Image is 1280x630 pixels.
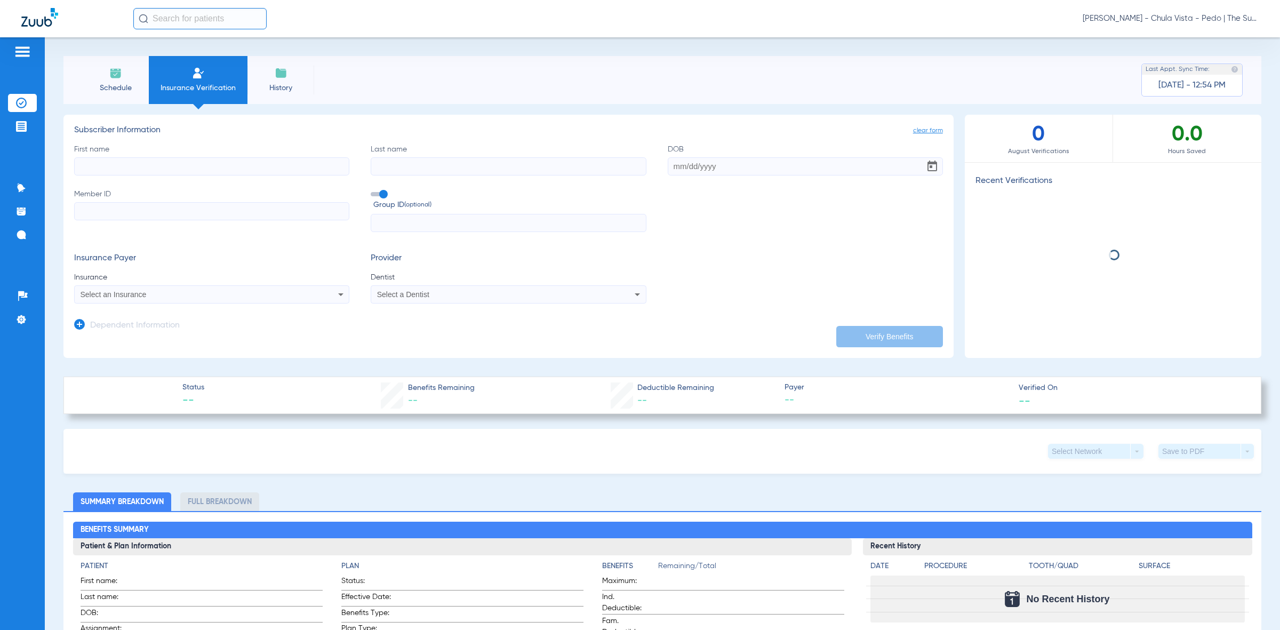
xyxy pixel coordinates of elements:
img: Manual Insurance Verification [192,67,205,79]
app-breakdown-title: Date [870,561,915,576]
span: -- [1019,395,1030,406]
span: Hours Saved [1113,146,1261,157]
span: Benefits Remaining [408,382,475,394]
input: Member ID [74,202,349,220]
li: Summary Breakdown [73,492,171,511]
h4: Surface [1139,561,1245,572]
label: Member ID [74,189,349,233]
h3: Dependent Information [90,321,180,331]
h4: Plan [341,561,583,572]
span: Benefits Type: [341,608,394,622]
span: Effective Date: [341,592,394,606]
span: clear form [913,125,943,136]
input: DOBOpen calendar [668,157,943,176]
span: -- [637,396,647,405]
h3: Patient & Plan Information [73,538,852,555]
h3: Insurance Payer [74,253,349,264]
input: Last name [371,157,646,176]
h3: Subscriber Information [74,125,943,136]
span: Payer [785,382,1010,393]
h4: Patient [81,561,323,572]
img: last sync help info [1231,66,1238,73]
span: Insurance [74,272,349,283]
input: First name [74,157,349,176]
span: Dentist [371,272,646,283]
span: DOB: [81,608,133,622]
span: Select a Dentist [377,290,429,299]
span: Deductible Remaining [637,382,714,394]
app-breakdown-title: Tooth/Quad [1029,561,1135,576]
span: [DATE] - 12:54 PM [1158,80,1226,91]
span: Schedule [90,83,141,93]
img: Calendar [1005,591,1020,607]
span: Status [182,382,204,393]
h3: Recent History [863,538,1252,555]
img: Search Icon [139,14,148,23]
label: DOB [668,144,943,176]
span: -- [408,396,418,405]
span: History [255,83,306,93]
div: 0 [965,115,1113,162]
h2: Benefits Summary [73,522,1252,539]
span: Group ID [373,200,646,211]
small: (optional) [404,200,431,211]
span: No Recent History [1026,594,1109,604]
app-breakdown-title: Benefits [602,561,658,576]
img: Schedule [109,67,122,79]
span: Remaining/Total [658,561,844,576]
span: -- [785,394,1010,407]
h4: Date [870,561,915,572]
span: First name: [81,576,133,590]
span: Last Appt. Sync Time: [1146,64,1210,75]
img: History [275,67,287,79]
span: Verified On [1019,382,1244,394]
h4: Tooth/Quad [1029,561,1135,572]
h3: Recent Verifications [965,176,1261,187]
span: Status: [341,576,394,590]
span: Maximum: [602,576,654,590]
button: Open calendar [922,156,943,177]
span: Ind. Deductible: [602,592,654,614]
span: -- [182,394,204,409]
h4: Procedure [924,561,1025,572]
span: [PERSON_NAME] - Chula Vista - Pedo | The Super Dentists [1083,13,1259,24]
app-breakdown-title: Procedure [924,561,1025,576]
h3: Provider [371,253,646,264]
span: August Verifications [965,146,1113,157]
li: Full Breakdown [180,492,259,511]
h4: Benefits [602,561,658,572]
span: Select an Insurance [81,290,147,299]
input: Search for patients [133,8,267,29]
img: hamburger-icon [14,45,31,58]
label: First name [74,144,349,176]
span: Last name: [81,592,133,606]
label: Last name [371,144,646,176]
img: Zuub Logo [21,8,58,27]
app-breakdown-title: Surface [1139,561,1245,576]
button: Verify Benefits [836,326,943,347]
span: Insurance Verification [157,83,239,93]
div: 0.0 [1113,115,1261,162]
